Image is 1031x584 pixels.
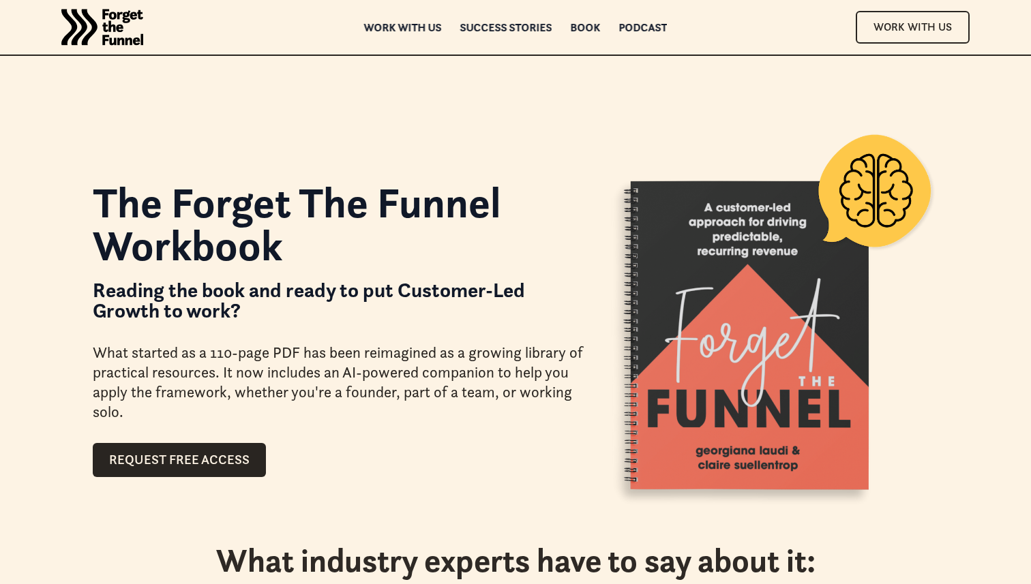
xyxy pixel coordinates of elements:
h2: What industry experts have to say about it: [216,541,816,581]
a: Request Free Access [93,443,266,477]
a: Podcast [619,22,668,32]
a: Work with us [364,22,442,32]
a: Book [571,22,601,32]
h1: The Forget The Funnel Workbook [93,181,584,266]
strong: Reading the book and ready to put Customer-Led Growth to work? [93,277,525,323]
div: What started as a 110-page PDF has been reimagined as a growing library of practical resources. I... [93,343,584,422]
a: Success Stories [460,22,552,32]
a: Work With Us [856,11,970,43]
